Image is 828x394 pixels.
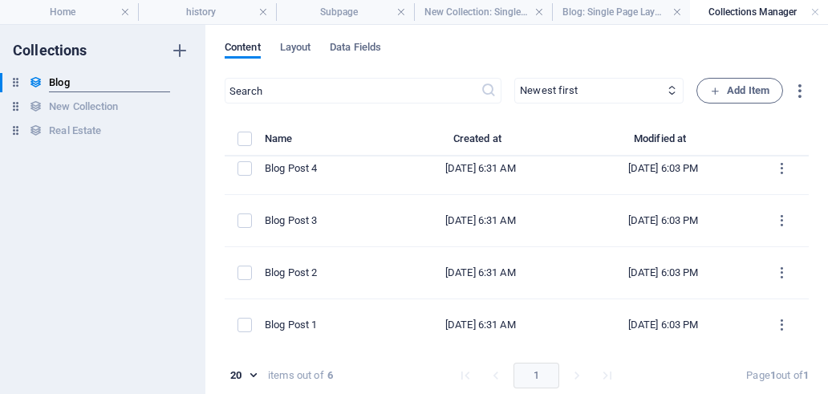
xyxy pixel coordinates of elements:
strong: 1 [803,369,809,381]
div: [DATE] 6:03 PM [585,266,742,280]
div: [DATE] 6:31 AM [402,266,559,280]
h4: New Collection: Single Page Layout [414,3,552,21]
span: Add Item [710,81,769,100]
i: Create new collection [170,41,189,60]
div: Page out of [746,368,809,383]
div: [DATE] 6:03 PM [585,318,742,332]
th: Name [265,129,389,156]
div: Blog Post 2 [265,266,376,280]
strong: 1 [770,369,776,381]
h6: Collections [13,41,87,60]
div: Blog Post 1 [265,318,376,332]
h4: history [138,3,276,21]
span: Content [225,38,261,60]
h6: New Collection [49,97,118,116]
h6: Real Estate [49,121,101,140]
table: items list [225,11,809,351]
strong: 6 [327,368,333,383]
div: [DATE] 6:03 PM [585,213,742,228]
h4: Subpage [276,3,414,21]
span: Layout [280,38,311,60]
div: 20 [225,368,262,383]
button: Add Item [696,78,783,104]
div: items out of [268,368,324,383]
button: page 1 [513,363,559,388]
div: [DATE] 6:03 PM [585,161,742,176]
div: Blog Post 3 [265,213,376,228]
div: [DATE] 6:31 AM [402,161,559,176]
h4: Collections Manager [690,3,828,21]
h4: Blog: Single Page Layout [552,3,690,21]
div: Blog Post 4 [265,161,376,176]
input: Search [225,78,481,104]
div: [DATE] 6:31 AM [402,318,559,332]
th: Created at [389,129,572,156]
div: [DATE] 6:31 AM [402,213,559,228]
nav: pagination navigation [450,363,623,388]
span: Data Fields [330,38,381,60]
th: Modified at [572,129,755,156]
